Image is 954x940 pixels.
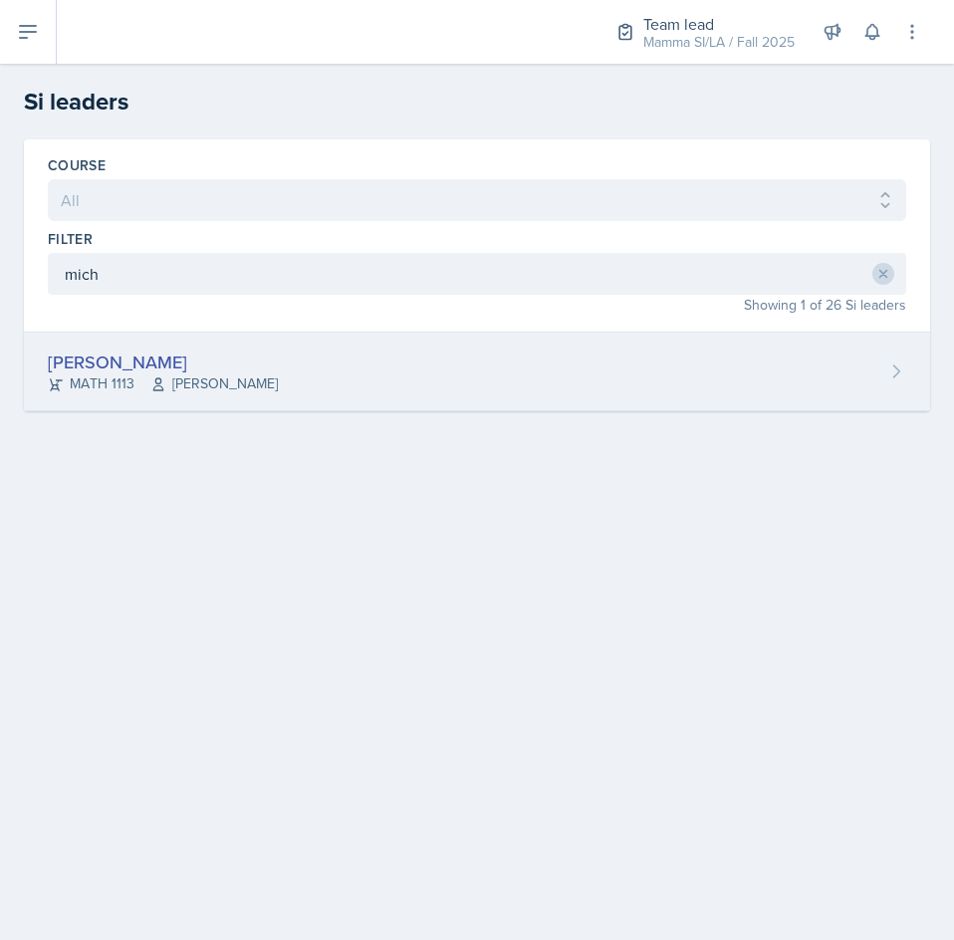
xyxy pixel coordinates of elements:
[48,253,906,295] input: Filter
[643,32,795,53] div: Mamma SI/LA / Fall 2025
[24,84,930,119] h2: Si leaders
[643,12,795,36] div: Team lead
[48,155,106,175] label: Course
[24,333,930,411] a: [PERSON_NAME] MATH 1113[PERSON_NAME]
[48,229,93,249] label: Filter
[48,373,278,394] div: MATH 1113
[150,373,278,394] span: [PERSON_NAME]
[48,349,278,375] div: [PERSON_NAME]
[48,295,906,316] div: Showing 1 of 26 Si leaders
